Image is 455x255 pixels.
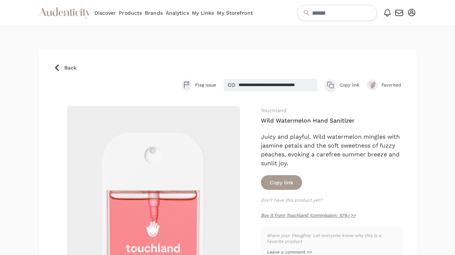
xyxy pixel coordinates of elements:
a: Back [53,64,402,71]
button: Favorited [367,79,402,91]
p: Share your thoughts: Let everyone know why this is a favorite product [267,233,396,244]
h4: Wild Watermelon Hand Sanitizer [261,116,402,125]
span: Back [64,64,76,71]
button: Copy link [325,79,359,91]
p: Don't have this product yet? [261,197,402,203]
a: Touchland [261,107,287,113]
span: Leave a comment >> [267,249,312,255]
span: Copy link [340,82,359,88]
button: Flag issue [182,79,216,91]
button: Leave a comment >> [267,249,312,255]
button: Copy link [261,175,302,190]
span: Flag issue [195,82,216,88]
a: Buy it from Touchland (commission: 10%) >> [261,213,356,218]
p: Juicy and playful. Wild watermelon mingles with jasmine petals and the soft sweetness of fuzzy pe... [261,132,402,168]
span: Favorited [381,82,402,88]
